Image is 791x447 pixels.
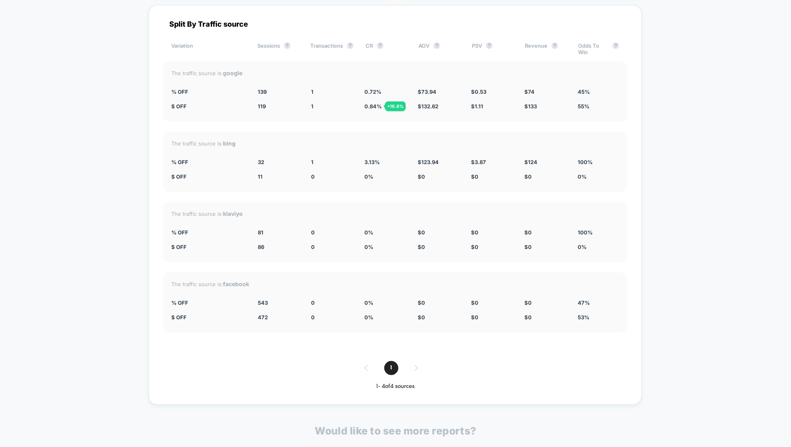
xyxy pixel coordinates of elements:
[223,140,236,147] strong: bing
[385,101,406,111] div: + 16.8 %
[257,42,298,55] div: Sessions
[223,70,242,76] strong: google
[418,103,438,110] span: $ 132.62
[223,280,249,287] strong: facebook
[551,42,558,49] button: ?
[311,299,315,306] span: 0
[364,89,381,95] span: 0.72 %
[364,314,373,320] span: 0 %
[418,89,436,95] span: $ 73.94
[284,42,290,49] button: ?
[171,210,619,217] div: The traffic source is:
[171,103,246,110] div: $ off
[578,299,619,306] div: 47%
[471,299,478,306] span: $ 0
[171,314,246,320] div: $ off
[366,42,406,55] div: CR
[258,103,266,110] span: 119
[258,159,264,165] span: 32
[258,173,263,180] span: 11
[384,361,398,375] span: 1
[163,20,627,28] div: Split By Traffic source
[578,244,619,250] div: 0%
[171,280,619,287] div: The traffic source is:
[364,244,373,250] span: 0 %
[171,42,245,55] div: Variation
[171,173,246,180] div: $ off
[524,173,532,180] span: $ 0
[471,173,478,180] span: $ 0
[418,299,425,306] span: $ 0
[171,299,246,306] div: % off
[472,42,513,55] div: PSV
[418,229,425,236] span: $ 0
[258,244,264,250] span: 86
[171,229,246,236] div: % off
[163,383,627,390] div: 1 - 4 of 4 sources
[418,173,425,180] span: $ 0
[418,314,425,320] span: $ 0
[525,42,566,55] div: Revenue
[311,159,313,165] span: 1
[524,244,532,250] span: $ 0
[471,89,486,95] span: $ 0.53
[258,299,268,306] span: 543
[418,244,425,250] span: $ 0
[258,314,268,320] span: 472
[364,229,373,236] span: 0 %
[223,210,243,217] strong: klaviyo
[258,89,267,95] span: 139
[311,89,313,95] span: 1
[364,299,373,306] span: 0 %
[524,299,532,306] span: $ 0
[471,103,483,110] span: $ 1.11
[578,229,619,236] div: 100%
[171,159,246,165] div: % off
[315,425,476,437] p: Would like to see more reports?
[310,42,353,55] div: Transactions
[171,70,619,76] div: The traffic source is:
[578,173,619,180] div: 0%
[311,103,313,110] span: 1
[347,42,353,49] button: ?
[578,103,619,110] div: 55%
[524,159,537,165] span: $ 124
[578,42,619,55] div: Odds To Win
[524,314,532,320] span: $ 0
[364,173,373,180] span: 0 %
[171,244,246,250] div: $ off
[311,244,315,250] span: 0
[471,314,478,320] span: $ 0
[471,159,486,165] span: $ 3.87
[524,103,537,110] span: $ 133
[311,229,315,236] span: 0
[311,173,315,180] span: 0
[311,314,315,320] span: 0
[524,89,534,95] span: $ 74
[258,229,263,236] span: 81
[171,89,246,95] div: % off
[433,42,440,49] button: ?
[578,89,619,95] div: 45%
[418,159,439,165] span: $ 123.94
[578,314,619,320] div: 53%
[364,159,380,165] span: 3.13 %
[486,42,492,49] button: ?
[171,140,619,147] div: The traffic source is:
[419,42,459,55] div: AOV
[578,159,619,165] div: 100%
[612,42,619,49] button: ?
[524,229,532,236] span: $ 0
[364,103,382,110] span: 0.84 %
[377,42,383,49] button: ?
[471,244,478,250] span: $ 0
[471,229,478,236] span: $ 0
